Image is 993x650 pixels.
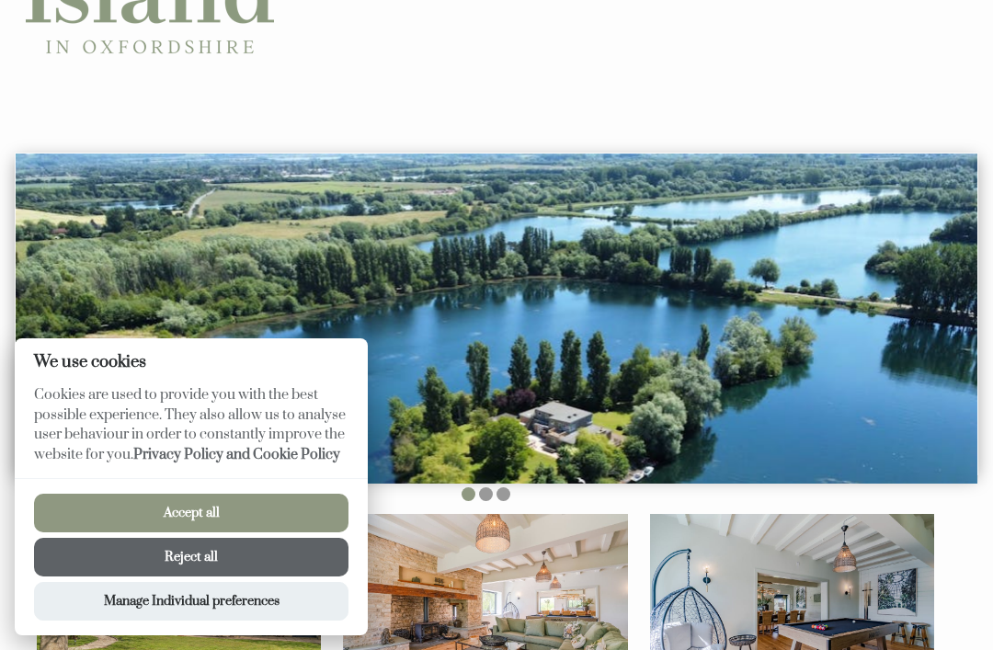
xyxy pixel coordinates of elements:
p: Cookies are used to provide you with the best possible experience. They also allow us to analyse ... [15,385,368,478]
button: Accept all [34,494,348,532]
a: Privacy Policy and Cookie Policy [133,446,340,463]
button: Reject all [34,538,348,576]
button: Manage Individual preferences [34,582,348,621]
h2: We use cookies [15,353,368,371]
